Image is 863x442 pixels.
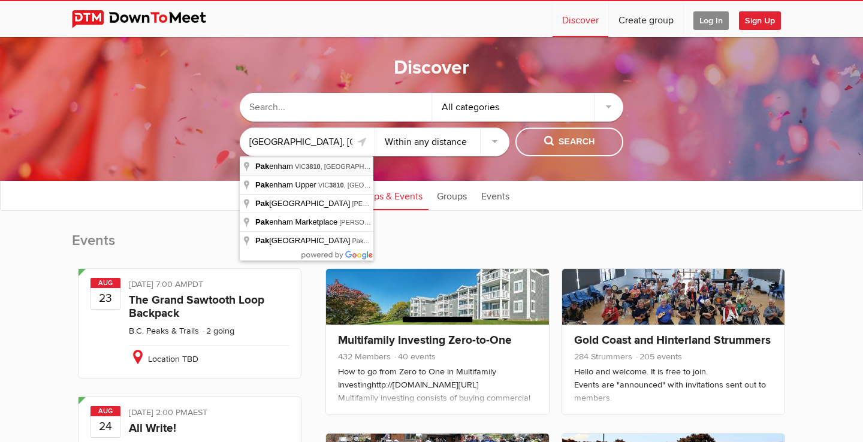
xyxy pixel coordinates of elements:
[255,199,269,208] span: Pak
[693,11,729,30] span: Log In
[129,278,289,293] div: [DATE] 7:00 AM
[255,217,269,226] span: Pak
[544,135,595,149] span: Search
[574,352,632,362] span: 284 Strummers
[129,326,199,336] a: B.C. Peaks & Trails
[188,279,203,289] span: America/Vancouver
[739,1,790,37] a: Sign Up
[339,219,621,226] span: [PERSON_NAME][GEOGRAPHIC_DATA], [GEOGRAPHIC_DATA] , [GEOGRAPHIC_DATA]
[394,56,469,81] h1: Discover
[148,354,198,364] span: Location TBD
[129,421,176,435] a: All Write!
[90,278,120,288] span: Aug
[352,200,634,207] span: [PERSON_NAME][GEOGRAPHIC_DATA], [GEOGRAPHIC_DATA] , [GEOGRAPHIC_DATA]
[72,231,307,262] h2: Events
[338,352,391,362] span: 432 Members
[201,326,234,336] li: 2 going
[91,416,120,437] b: 24
[129,406,289,422] div: [DATE] 2:00 PM
[432,93,624,122] div: All categories
[352,237,541,244] span: Pakenham [GEOGRAPHIC_DATA] , [GEOGRAPHIC_DATA]
[393,352,436,362] span: 40 events
[255,236,269,245] span: Pak
[255,162,269,171] span: Pak
[255,199,352,208] span: [GEOGRAPHIC_DATA]
[240,128,375,156] input: Location or ZIP-Code
[574,333,771,347] a: Gold Coast and Hinterland Strummers
[475,180,515,210] a: Events
[295,163,393,170] span: VIC , [GEOGRAPHIC_DATA]
[739,11,781,30] span: Sign Up
[318,181,416,189] span: VIC , [GEOGRAPHIC_DATA]
[255,180,318,189] span: enham Upper
[635,352,682,362] span: 205 events
[255,236,352,245] span: [GEOGRAPHIC_DATA]
[319,231,791,262] h2: Groups
[348,180,429,210] a: Groups & Events
[240,93,431,122] input: Search...
[188,407,207,417] span: Australia/Sydney
[255,217,339,226] span: enham Marketplace
[72,10,225,28] img: DownToMeet
[90,406,120,416] span: Aug
[329,181,343,189] span: 3810
[129,293,264,320] a: The Grand Sawtooth Loop Backpack
[255,162,295,171] span: enham
[553,1,608,37] a: Discover
[306,163,320,170] span: 3810
[255,180,269,189] span: Pak
[609,1,683,37] a: Create group
[431,180,473,210] a: Groups
[515,128,623,156] button: Search
[684,1,738,37] a: Log In
[338,333,512,347] a: Multifamily Investing Zero-to-One
[91,287,120,309] b: 23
